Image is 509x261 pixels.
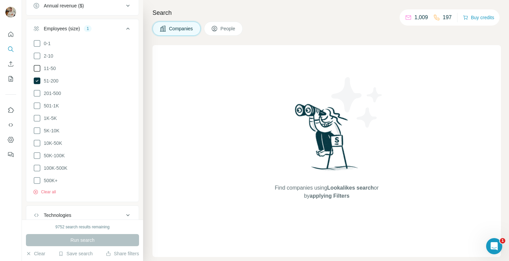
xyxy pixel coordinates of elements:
button: Buy credits [463,13,494,22]
span: 500K+ [41,177,58,184]
button: Share filters [106,250,139,257]
span: Find companies using or by [273,184,380,200]
button: Technologies [26,207,139,223]
div: Technologies [44,212,71,219]
img: Avatar [5,7,16,18]
button: Use Surfe on LinkedIn [5,104,16,116]
button: My lists [5,73,16,85]
span: 11-50 [41,65,56,72]
img: Surfe Illustration - Stars [327,72,387,133]
button: Save search [58,250,93,257]
button: Enrich CSV [5,58,16,70]
button: Quick start [5,28,16,40]
span: Lookalikes search [327,185,374,191]
span: 50K-100K [41,152,65,159]
span: 201-500 [41,90,61,97]
button: Clear [26,250,45,257]
button: Search [5,43,16,55]
button: Feedback [5,149,16,161]
span: 100K-500K [41,165,67,171]
span: 501-1K [41,102,59,109]
button: Employees (size)1 [26,21,139,39]
span: 1K-5K [41,115,57,122]
div: Employees (size) [44,25,80,32]
div: Annual revenue ($) [44,2,84,9]
iframe: Intercom live chat [486,238,502,254]
button: Dashboard [5,134,16,146]
span: applying Filters [310,193,349,199]
div: 9752 search results remaining [56,224,110,230]
span: 0-1 [41,40,50,47]
button: Use Surfe API [5,119,16,131]
div: 1 [84,26,92,32]
p: 197 [443,13,452,22]
p: 1,009 [414,13,428,22]
h4: Search [152,8,501,18]
button: Clear all [33,189,56,195]
span: 10K-50K [41,140,62,146]
img: Surfe Illustration - Woman searching with binoculars [292,102,362,177]
span: Companies [169,25,194,32]
span: 2-10 [41,53,53,59]
span: 51-200 [41,77,59,84]
span: 5K-10K [41,127,60,134]
span: People [220,25,236,32]
span: 1 [500,238,505,243]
